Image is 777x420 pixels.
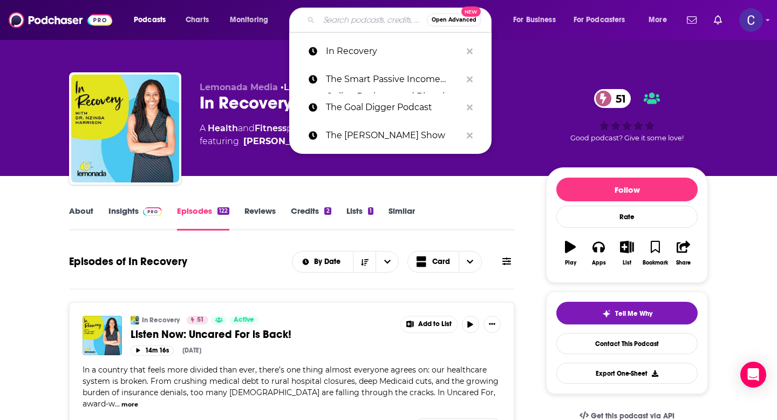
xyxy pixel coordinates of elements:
a: Reviews [244,206,276,231]
div: 122 [217,207,229,215]
span: 51 [605,89,631,108]
span: For Business [513,12,556,28]
div: Share [676,260,691,266]
span: Monitoring [230,12,268,28]
button: Apps [584,234,612,273]
button: open menu [376,252,398,272]
span: By Date [314,258,344,266]
button: open menu [641,11,680,29]
a: Charts [179,11,215,29]
img: Podchaser - Follow, Share and Rate Podcasts [9,10,112,30]
img: User Profile [739,8,763,32]
a: 51 [594,89,631,108]
div: Open Intercom Messenger [740,362,766,388]
div: 1 [368,207,373,215]
button: open menu [126,11,180,29]
button: Share [670,234,698,273]
span: Card [432,258,450,266]
span: For Podcasters [574,12,625,28]
a: Lists1 [346,206,373,231]
span: Tell Me Why [615,309,652,318]
a: Contact This Podcast [556,333,698,354]
p: In Recovery [326,37,461,65]
div: Apps [592,260,606,266]
span: Good podcast? Give it some love! [570,134,684,142]
div: Rate [556,206,698,228]
button: Choose View [407,251,482,273]
span: In a country that feels more divided than ever, there’s one thing almost everyone agrees on: our ... [83,365,499,409]
a: Credits2 [291,206,331,231]
a: Lemonada Media [284,82,362,92]
img: Podchaser Pro [143,207,162,216]
a: Dr. Nzinga A. Harrison [243,135,321,148]
a: Episodes122 [177,206,229,231]
button: open menu [292,258,353,266]
div: [DATE] [182,347,201,354]
a: 51 [187,316,208,324]
a: About [69,206,93,231]
input: Search podcasts, credits, & more... [319,11,427,29]
span: Open Advanced [432,17,476,23]
a: InsightsPodchaser Pro [108,206,162,231]
div: 51Good podcast? Give it some love! [546,82,708,149]
div: Search podcasts, credits, & more... [299,8,502,32]
span: Add to List [418,320,452,328]
span: Logged in as publicityxxtina [739,8,763,32]
button: open menu [506,11,569,29]
button: open menu [567,11,641,29]
button: Bookmark [641,234,669,273]
button: List [613,234,641,273]
span: ... [115,399,120,409]
button: Show More Button [401,316,457,333]
button: Show profile menu [739,8,763,32]
a: Health [208,123,238,133]
a: In Recovery [289,37,492,65]
p: The Amy Porterfield Show [326,121,461,150]
div: Bookmark [643,260,668,266]
div: List [623,260,631,266]
button: tell me why sparkleTell Me Why [556,302,698,324]
a: The [PERSON_NAME] Show [289,121,492,150]
span: New [461,6,481,17]
button: Play [556,234,584,273]
div: Play [565,260,576,266]
a: Listen Now: Uncared For is Back! [131,328,393,341]
button: Sort Direction [353,252,376,272]
button: Show More Button [483,316,501,333]
a: In Recovery [142,316,180,324]
span: and [238,123,255,133]
a: Similar [388,206,415,231]
img: Listen Now: Uncared For is Back! [83,316,122,355]
span: featuring [200,135,321,148]
div: A podcast [200,122,321,148]
span: Listen Now: Uncared For is Back! [131,328,291,341]
span: Active [234,315,254,326]
button: Follow [556,178,698,201]
a: The Goal Digger Podcast [289,93,492,121]
button: Export One-Sheet [556,363,698,384]
img: tell me why sparkle [602,309,611,318]
h2: Choose List sort [292,251,399,273]
div: 2 [324,207,331,215]
a: Show notifications dropdown [710,11,726,29]
a: Show notifications dropdown [683,11,701,29]
p: The Goal Digger Podcast [326,93,461,121]
a: The Smart Passive Income Online Business and Blogging Podcast [289,65,492,93]
img: In Recovery [71,74,179,182]
span: • [281,82,362,92]
p: The Smart Passive Income Online Business and Blogging Podcast [326,65,461,93]
img: In Recovery [131,316,139,324]
span: 51 [197,315,204,326]
button: Open AdvancedNew [427,13,481,26]
button: open menu [222,11,282,29]
button: more [121,400,138,409]
button: 14m 16s [131,346,174,356]
span: Podcasts [134,12,166,28]
a: Fitness [255,123,287,133]
a: Active [229,316,258,324]
span: Charts [186,12,209,28]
